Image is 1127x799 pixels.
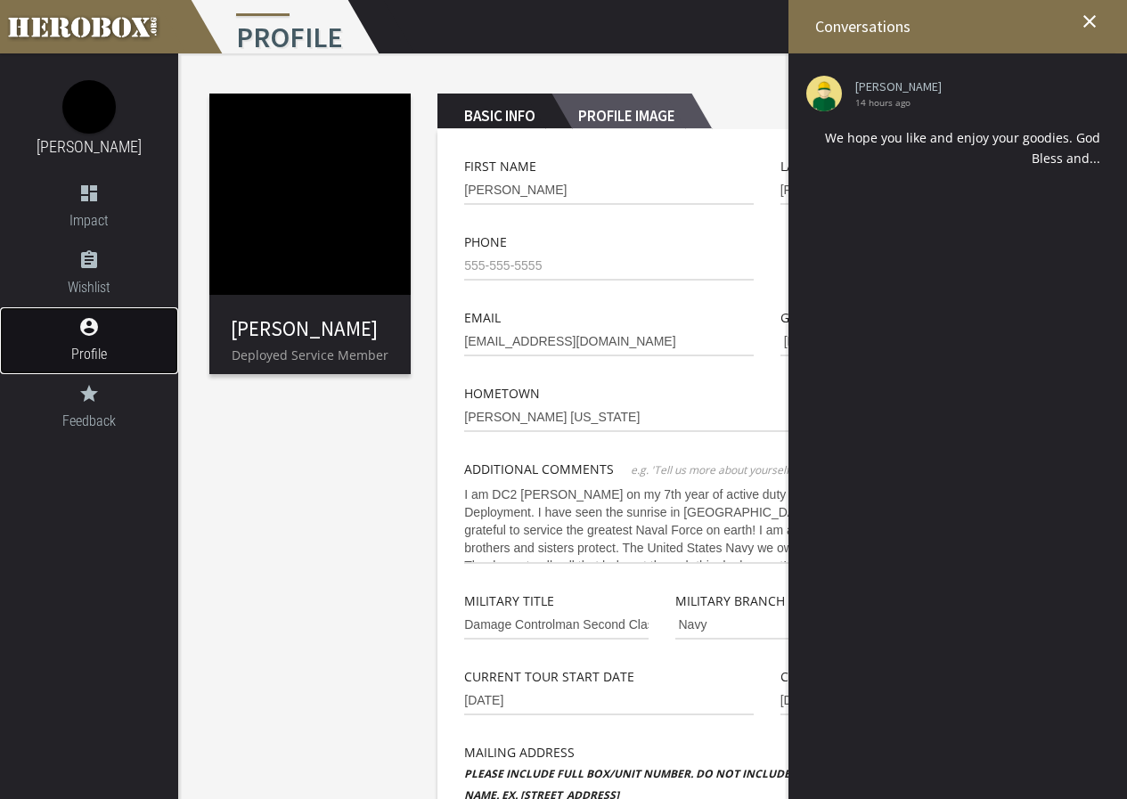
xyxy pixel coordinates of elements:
[209,94,411,295] img: image
[815,16,911,37] span: Conversations
[802,67,1105,182] li: [PERSON_NAME] 14 hours ago We hope you like and enjoy your goodies. God Bless and...
[780,307,830,328] label: Gender
[464,666,634,687] label: Current Tour Start Date
[551,94,691,129] h2: Profile Image
[437,94,551,129] h2: Basic Info
[464,459,614,479] label: Additional Comments
[231,315,378,341] a: [PERSON_NAME]
[464,591,554,611] label: Military Title
[464,252,753,281] input: 555-555-5555
[806,127,1100,168] div: We hope you like and enjoy your goodies. God Bless and...
[780,687,1069,715] input: MM-DD-YYYY
[780,156,849,176] label: Last Name
[855,98,1087,107] span: 14 hours ago
[464,687,753,715] input: MM-DD-YYYY
[78,316,100,338] i: account_circle
[464,156,536,176] label: First Name
[464,383,540,404] label: Hometown
[37,137,142,156] a: [PERSON_NAME]
[1079,11,1100,32] i: close
[780,666,939,687] label: Current Tour End Date
[209,345,411,365] p: Deployed Service Member
[631,462,792,477] span: e.g. 'Tell us more about yourself'
[464,307,501,328] label: Email
[62,80,116,134] img: image
[464,232,507,252] label: Phone
[675,591,785,611] label: Military Branch
[855,80,1087,94] a: [PERSON_NAME]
